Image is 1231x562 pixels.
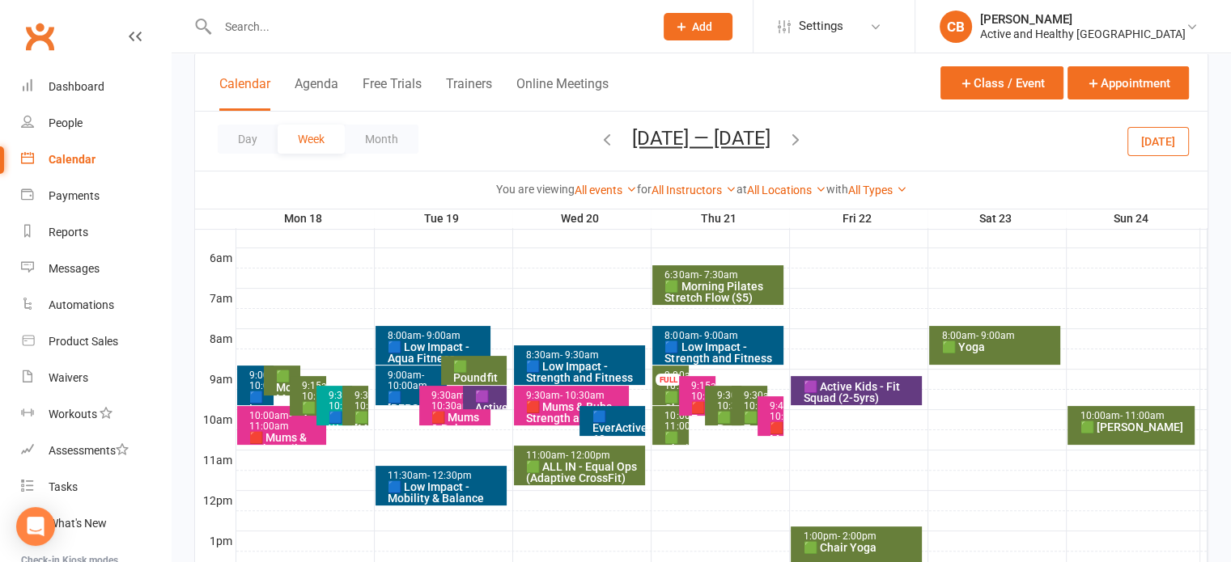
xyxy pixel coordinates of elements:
div: 🟦 Low Impact - Aqua Fitness (Zumba) [387,341,487,375]
div: 🟩 Poundfit x Barre Pilates [452,361,503,406]
div: Reports [49,226,88,239]
div: 9:00am [248,370,270,391]
div: 🟩 Aqua Fitness [301,402,323,436]
div: 🟩 Yoga [940,341,1057,353]
span: - 11:00am [1119,410,1164,421]
a: All Instructors [652,184,736,196]
div: Waivers [49,371,88,384]
strong: for [637,183,652,196]
span: - 10:30am [717,390,757,412]
button: Online Meetings [516,76,609,111]
span: - 10:30am [431,390,471,412]
div: 🟩 Boxercise [716,412,738,434]
div: 🟪 Active Kids - Fit Squad (2-5yrs) [802,381,919,404]
div: 🟥 Mums & Bubs - Yoga [431,412,487,446]
div: 6:30am [664,270,780,281]
th: Sun 24 [1066,209,1200,229]
div: 🟥 Family Friendly Yoga [690,402,712,447]
th: Sat 23 [927,209,1066,229]
input: Search... [213,15,643,38]
div: Product Sales [49,335,118,348]
th: 10am [195,409,236,429]
span: - 10:30am [560,390,605,401]
th: 9am [195,369,236,389]
div: 🟦 Women and Girls - Pilates [328,412,350,480]
span: - 9:00am [422,330,461,341]
span: - 10:15am [302,380,342,402]
div: FULL [656,374,681,386]
a: All Types [848,184,907,196]
a: People [21,105,171,142]
div: Payments [49,189,100,202]
div: 🟩 Chair Yoga [664,391,686,425]
div: Messages [49,262,100,275]
div: 🟩 Morning Pilates Stretch Flow ($5) [664,281,780,303]
th: Tue 19 [374,209,512,229]
div: 10:00am [248,411,323,432]
div: 🟩 Zumba [743,412,765,434]
div: 9:30am [354,391,365,412]
span: Settings [799,8,843,44]
a: Waivers [21,360,171,396]
th: 8am [195,328,236,349]
th: Wed 20 [512,209,651,229]
a: Product Sales [21,323,171,360]
span: - 10:30am [354,390,394,412]
th: 1pm [195,530,236,551]
span: - 11:00am [664,410,707,432]
div: 9:30am [743,391,765,412]
th: Mon 18 [236,209,374,229]
span: - 10:00am [388,370,427,391]
div: 11:30am [387,471,503,481]
div: 🟦 Low Impact - Mobility & Balance [387,481,503,504]
button: Month [345,125,418,154]
div: 8:30am [525,350,642,361]
div: 🟩 Moving Meditation [275,370,297,404]
div: Automations [49,298,114,311]
span: - 12:00pm [566,450,610,461]
div: What's New [49,517,107,530]
th: 11am [195,450,236,470]
div: Assessments [49,444,129,457]
div: Calendar [49,153,96,166]
div: CB [940,11,972,43]
div: 8:00am [664,331,780,341]
div: Workouts [49,408,97,420]
span: - 10:45am [770,400,809,422]
div: 🟦 Low Impact - Yoga [248,391,270,448]
span: - 10:15am [691,380,731,402]
a: All Locations [747,184,826,196]
span: - 9:00am [975,330,1014,341]
th: Fri 22 [789,209,927,229]
span: - 12:30pm [427,470,472,481]
span: - 10:00am [249,370,289,391]
span: Add [692,20,712,33]
span: - 9:00am [698,330,737,341]
div: Dashboard [49,80,104,93]
div: People [49,116,83,129]
span: - 2:00pm [837,530,876,542]
button: Class / Event [940,66,1063,99]
a: Reports [21,214,171,251]
button: Appointment [1068,66,1189,99]
div: 10:00am [1079,411,1191,421]
a: Messages [21,251,171,287]
div: 🟩 [PERSON_NAME] [1079,421,1191,433]
th: 7am [195,288,236,308]
div: 8:00am [387,331,487,341]
th: 6am [195,247,236,268]
div: 8:00am [940,331,1057,341]
a: Calendar [21,142,171,178]
div: 10:00am [664,411,686,432]
button: [DATE] [1127,126,1189,155]
div: 9:30am [525,391,626,401]
div: 9:45am [769,401,780,422]
div: 9:30am [716,391,738,412]
a: Automations [21,287,171,323]
div: 🟥 Mums & Bubs - Strength and Tone [525,401,626,424]
div: Active and Healthy [GEOGRAPHIC_DATA] [980,27,1186,41]
strong: at [736,183,747,196]
span: - 10:30am [744,390,783,412]
div: 🟦 [PERSON_NAME] [387,391,444,414]
div: 🟩 Chair Yoga [664,432,686,466]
